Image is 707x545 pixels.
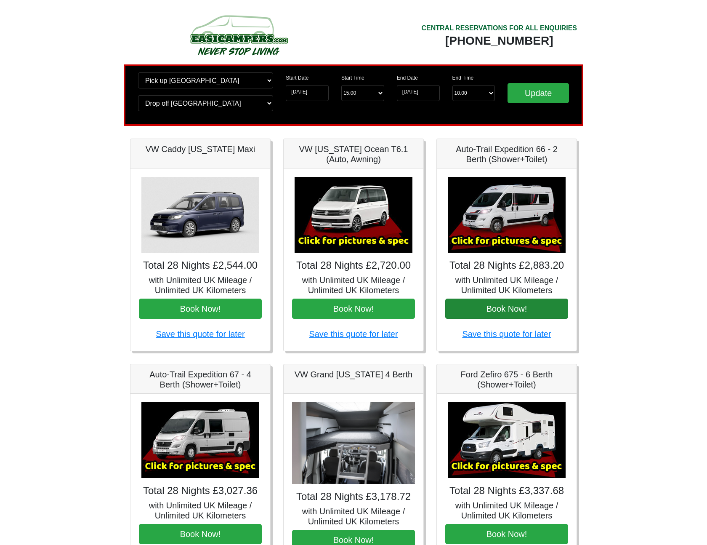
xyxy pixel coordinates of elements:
h5: VW Caddy [US_STATE] Maxi [139,144,262,154]
h5: with Unlimited UK Mileage / Unlimited UK Kilometers [139,500,262,521]
h5: with Unlimited UK Mileage / Unlimited UK Kilometers [445,275,568,295]
h5: with Unlimited UK Mileage / Unlimited UK Kilometers [139,275,262,295]
button: Book Now! [139,299,262,319]
button: Book Now! [292,299,415,319]
h5: VW Grand [US_STATE] 4 Berth [292,369,415,379]
img: VW California Ocean T6.1 (Auto, Awning) [295,177,412,253]
a: Save this quote for later [309,329,398,339]
button: Book Now! [139,524,262,544]
h4: Total 28 Nights £3,178.72 [292,491,415,503]
label: End Time [452,74,474,82]
h5: Ford Zefiro 675 - 6 Berth (Shower+Toilet) [445,369,568,390]
a: Save this quote for later [156,329,245,339]
div: CENTRAL RESERVATIONS FOR ALL ENQUIRIES [421,23,577,33]
h4: Total 28 Nights £2,720.00 [292,259,415,272]
img: Auto-Trail Expedition 67 - 4 Berth (Shower+Toilet) [141,402,259,478]
div: [PHONE_NUMBER] [421,33,577,48]
button: Book Now! [445,299,568,319]
h5: with Unlimited UK Mileage / Unlimited UK Kilometers [292,506,415,526]
label: Start Time [341,74,364,82]
label: Start Date [286,74,308,82]
img: VW Caddy California Maxi [141,177,259,253]
input: Return Date [397,85,440,101]
img: Auto-Trail Expedition 66 - 2 Berth (Shower+Toilet) [448,177,566,253]
label: End Date [397,74,418,82]
h4: Total 28 Nights £2,544.00 [139,259,262,272]
a: Save this quote for later [462,329,551,339]
input: Update [508,83,569,103]
button: Book Now! [445,524,568,544]
h4: Total 28 Nights £3,027.36 [139,485,262,497]
h5: Auto-Trail Expedition 67 - 4 Berth (Shower+Toilet) [139,369,262,390]
h5: with Unlimited UK Mileage / Unlimited UK Kilometers [445,500,568,521]
input: Start Date [286,85,329,101]
h5: Auto-Trail Expedition 66 - 2 Berth (Shower+Toilet) [445,144,568,164]
h4: Total 28 Nights £3,337.68 [445,485,568,497]
h5: with Unlimited UK Mileage / Unlimited UK Kilometers [292,275,415,295]
img: VW Grand California 4 Berth [292,402,415,484]
img: campers-checkout-logo.png [159,12,319,58]
h5: VW [US_STATE] Ocean T6.1 (Auto, Awning) [292,144,415,164]
img: Ford Zefiro 675 - 6 Berth (Shower+Toilet) [448,402,566,478]
h4: Total 28 Nights £2,883.20 [445,259,568,272]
